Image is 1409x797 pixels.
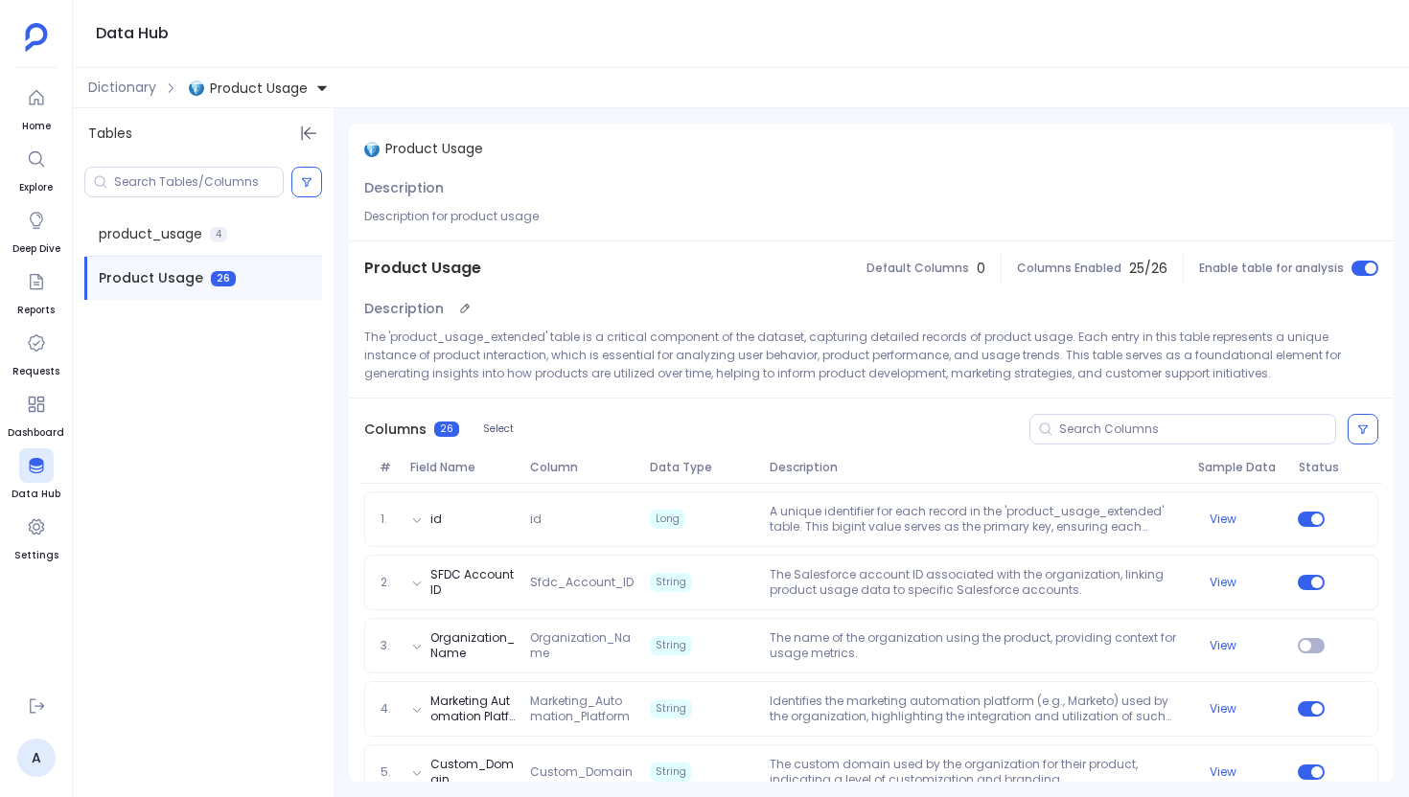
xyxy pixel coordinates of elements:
span: Marketing_Automation_Platform [522,694,642,724]
div: Tables [73,108,334,159]
a: Reports [17,264,55,318]
a: A [17,739,56,777]
span: Product Usage [210,79,308,98]
a: Explore [19,142,54,195]
span: Product Usage [99,268,203,288]
span: 5. [373,764,403,780]
button: View [1210,638,1236,653]
button: View [1210,764,1236,780]
button: Hide Tables [295,120,322,147]
span: 0 [977,259,985,279]
span: Reports [17,303,55,318]
span: Sfdc_Account_ID [522,575,642,590]
span: Data Hub [12,487,60,502]
button: Product Usage [185,73,333,103]
span: Dashboard [8,425,64,441]
button: Marketing Automation Platform [430,694,516,724]
span: Description [762,460,1191,475]
p: The name of the organization using the product, providing context for usage metrics. [762,630,1190,661]
span: 3. [373,638,403,653]
button: View [1210,512,1236,527]
p: Identifies the marketing automation platform (e.g., Marketo) used by the organization, highlighti... [762,694,1190,724]
a: Home [19,80,54,134]
span: 26 [434,421,459,437]
span: Custom_Domain [522,764,642,780]
span: Long [650,510,685,529]
p: Description for product usage [364,207,1378,225]
span: Column [522,460,642,475]
span: 26 [211,271,236,286]
span: Sample Data [1190,460,1290,475]
img: petavue logo [25,23,48,52]
h1: Data Hub [96,20,169,47]
span: String [650,636,692,655]
a: Requests [12,326,59,379]
button: Edit description. [451,295,478,322]
span: Default Columns [866,261,969,276]
span: Settings [14,548,58,563]
img: iceberg.svg [189,80,204,96]
span: product_usage [99,224,202,244]
span: # [372,460,402,475]
p: The 'product_usage_extended' table is a critical component of the dataset, capturing detailed rec... [364,328,1378,382]
input: Search Tables/Columns [114,174,283,190]
span: Explore [19,180,54,195]
span: Data Type [642,460,762,475]
span: 4 [210,227,227,242]
span: Description [364,299,444,319]
span: Field Name [403,460,522,475]
p: The custom domain used by the organization for their product, indicating a level of customization... [762,757,1190,787]
span: Home [19,119,54,134]
img: iceberg.svg [364,142,380,157]
span: Requests [12,364,59,379]
span: String [650,763,692,782]
span: Description [364,178,444,198]
button: View [1210,575,1236,590]
span: 1. [373,512,403,527]
button: id [430,512,442,527]
span: Product Usage [385,139,483,159]
span: 2. [373,575,403,590]
span: Product Usage [364,257,481,280]
span: 4. [373,701,403,717]
a: Settings [14,510,58,563]
button: Organization_Name [430,630,516,661]
a: Dashboard [8,387,64,441]
span: Enable table for analysis [1199,261,1344,276]
span: Dictionary [88,78,156,98]
span: Deep Dive [12,241,60,257]
button: Custom_Domain [430,757,516,787]
button: SFDC Account ID [430,567,516,598]
a: Data Hub [12,448,60,502]
button: View [1210,701,1236,717]
a: Deep Dive [12,203,60,257]
span: Columns [364,420,427,440]
span: String [650,573,692,592]
input: Search Columns [1059,421,1335,437]
p: A unique identifier for each record in the 'product_usage_extended' table. This bigint value serv... [762,504,1190,535]
p: The Salesforce account ID associated with the organization, linking product usage data to specifi... [762,567,1190,598]
button: Select [471,417,526,442]
span: String [650,699,692,718]
span: Columns Enabled [1017,261,1121,276]
span: Organization_Name [522,630,642,661]
span: id [522,512,642,527]
span: Status [1291,460,1331,475]
span: 25 / 26 [1129,259,1167,279]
